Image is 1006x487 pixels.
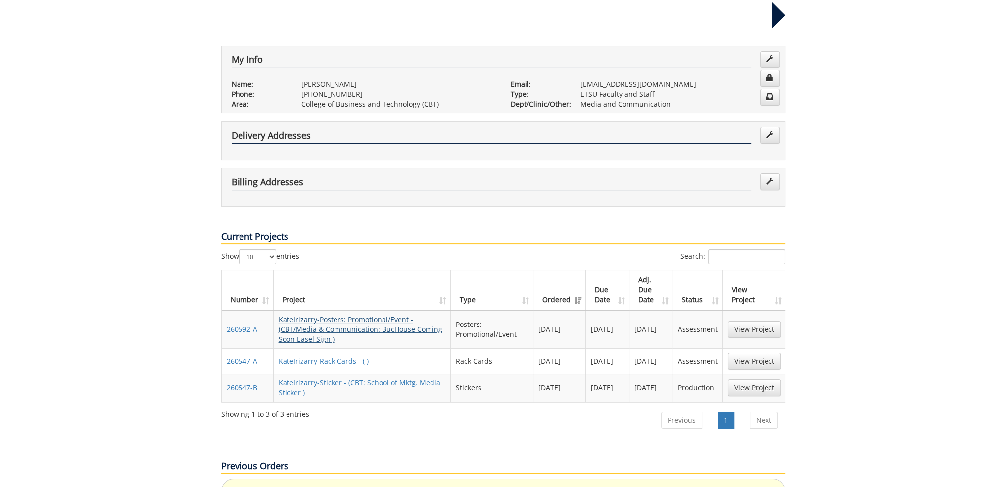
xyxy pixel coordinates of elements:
[760,70,780,87] a: Change Password
[221,405,309,419] div: Showing 1 to 3 of 3 entries
[239,249,276,264] select: Showentries
[661,412,702,429] a: Previous
[232,131,751,144] h4: Delivery Addresses
[232,55,751,68] h4: My Info
[227,383,257,392] a: 260547-B
[760,51,780,68] a: Edit Info
[301,89,496,99] p: [PHONE_NUMBER]
[718,412,734,429] a: 1
[511,79,566,89] p: Email:
[451,348,533,374] td: Rack Cards
[723,270,786,310] th: View Project: activate to sort column ascending
[580,79,775,89] p: [EMAIL_ADDRESS][DOMAIN_NAME]
[672,348,722,374] td: Assessment
[580,89,775,99] p: ETSU Faculty and Staff
[451,310,533,348] td: Posters: Promotional/Event
[533,348,586,374] td: [DATE]
[301,79,496,89] p: [PERSON_NAME]
[760,173,780,190] a: Edit Addresses
[760,127,780,144] a: Edit Addresses
[232,79,287,89] p: Name:
[301,99,496,109] p: College of Business and Technology (CBT)
[728,353,781,370] a: View Project
[221,230,785,244] p: Current Projects
[728,321,781,338] a: View Project
[533,374,586,402] td: [DATE]
[274,270,451,310] th: Project: activate to sort column ascending
[580,99,775,109] p: Media and Communication
[221,460,785,474] p: Previous Orders
[750,412,778,429] a: Next
[221,249,299,264] label: Show entries
[672,270,722,310] th: Status: activate to sort column ascending
[760,89,780,106] a: Change Communication Preferences
[533,270,586,310] th: Ordered: activate to sort column ascending
[672,374,722,402] td: Production
[227,356,257,366] a: 260547-A
[629,374,673,402] td: [DATE]
[586,310,629,348] td: [DATE]
[672,310,722,348] td: Assessment
[728,379,781,396] a: View Project
[708,249,785,264] input: Search:
[232,99,287,109] p: Area:
[232,89,287,99] p: Phone:
[232,177,751,190] h4: Billing Addresses
[279,315,442,344] a: KateIrizarry-Posters: Promotional/Event - (CBT/Media & Communication: BucHouse Coming Soon Easel ...
[227,325,257,334] a: 260592-A
[629,310,673,348] td: [DATE]
[533,310,586,348] td: [DATE]
[680,249,785,264] label: Search:
[279,378,440,397] a: KateIrizarry-Sticker - (CBT: School of Mktg. Media Sticker )
[586,348,629,374] td: [DATE]
[279,356,369,366] a: KateIrizarry-Rack Cards - ( )
[629,348,673,374] td: [DATE]
[511,89,566,99] p: Type:
[586,270,629,310] th: Due Date: activate to sort column ascending
[451,270,533,310] th: Type: activate to sort column ascending
[222,270,274,310] th: Number: activate to sort column ascending
[451,374,533,402] td: Stickers
[629,270,673,310] th: Adj. Due Date: activate to sort column ascending
[511,99,566,109] p: Dept/Clinic/Other:
[586,374,629,402] td: [DATE]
